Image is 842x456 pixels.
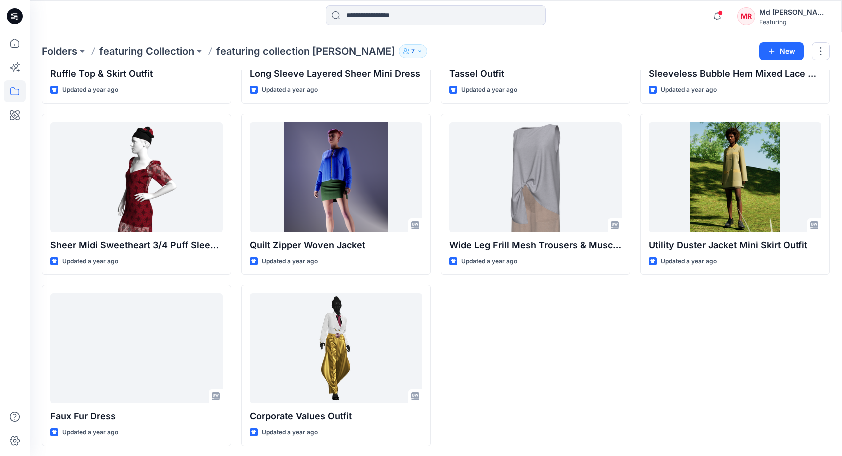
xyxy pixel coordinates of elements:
p: featuring collection [PERSON_NAME] [216,44,395,58]
div: Featuring [759,18,829,26]
a: Corporate Values Outfit [250,293,422,403]
p: Updated a year ago [262,256,318,267]
p: Sleeveless Bubble Hem Mixed Lace Mini Dress [649,67,821,81]
p: Updated a year ago [461,256,517,267]
p: Corporate Values Outfit [250,409,422,423]
p: Utility Duster Jacket Mini Skirt Outfit [649,238,821,252]
a: Folders [42,44,77,58]
a: Quilt Zipper Woven Jacket [250,122,422,232]
p: Long Sleeve Layered Sheer Mini Dress [250,67,422,81]
p: Updated a year ago [661,256,717,267]
a: featuring Collection [99,44,194,58]
p: Ruffle Top & Skirt Outfit [50,67,223,81]
p: 7 [411,46,415,57]
p: Updated a year ago [62,85,118,95]
p: Updated a year ago [661,85,717,95]
p: Quilt Zipper Woven Jacket [250,238,422,252]
div: Md [PERSON_NAME][DEMOGRAPHIC_DATA] [759,6,829,18]
a: Wide Leg Frill Mesh Trousers & Muscle Top Outfit [449,122,622,232]
a: Sheer Midi Sweetheart 3/4 Puff Sleeve Dress [50,122,223,232]
div: MR [737,7,755,25]
a: Faux Fur Dress [50,293,223,403]
button: 7 [399,44,427,58]
button: New [759,42,804,60]
p: Updated a year ago [262,85,318,95]
p: Sheer Midi Sweetheart 3/4 Puff Sleeve Dress [50,238,223,252]
p: Faux Fur Dress [50,409,223,423]
p: Tassel Outfit [449,67,622,81]
p: Updated a year ago [62,256,118,267]
a: Utility Duster Jacket Mini Skirt Outfit [649,122,821,232]
p: Updated a year ago [461,85,517,95]
p: Wide Leg Frill Mesh Trousers & Muscle Top Outfit [449,238,622,252]
p: Updated a year ago [262,427,318,438]
p: Updated a year ago [62,427,118,438]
